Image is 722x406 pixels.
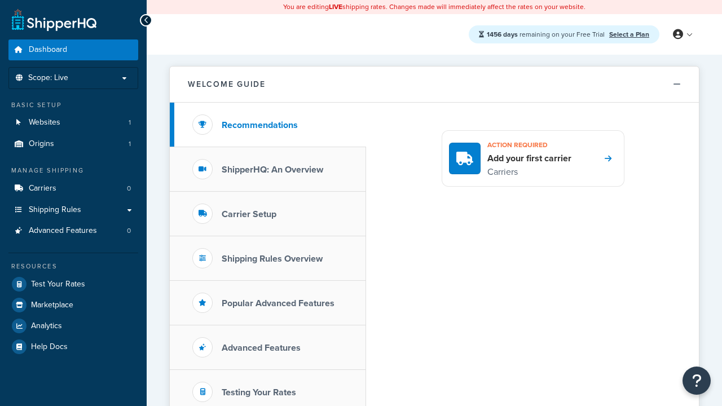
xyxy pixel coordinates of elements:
[129,118,131,127] span: 1
[29,139,54,149] span: Origins
[222,343,301,353] h3: Advanced Features
[8,200,138,220] a: Shipping Rules
[8,166,138,175] div: Manage Shipping
[8,100,138,110] div: Basic Setup
[222,209,276,219] h3: Carrier Setup
[487,138,571,152] h3: Action required
[8,112,138,133] a: Websites1
[329,2,342,12] b: LIVE
[29,118,60,127] span: Websites
[29,45,67,55] span: Dashboard
[222,298,334,308] h3: Popular Advanced Features
[8,295,138,315] a: Marketplace
[8,39,138,60] a: Dashboard
[8,134,138,155] a: Origins1
[29,205,81,215] span: Shipping Rules
[29,184,56,193] span: Carriers
[8,134,138,155] li: Origins
[683,367,711,395] button: Open Resource Center
[487,29,606,39] span: remaining on your Free Trial
[609,29,649,39] a: Select a Plan
[29,226,97,236] span: Advanced Features
[8,262,138,271] div: Resources
[28,73,68,83] span: Scope: Live
[8,274,138,294] a: Test Your Rates
[188,80,266,89] h2: Welcome Guide
[8,178,138,199] a: Carriers0
[127,226,131,236] span: 0
[8,337,138,357] a: Help Docs
[8,316,138,336] a: Analytics
[31,280,85,289] span: Test Your Rates
[31,301,73,310] span: Marketplace
[487,165,571,179] p: Carriers
[8,220,138,241] li: Advanced Features
[170,67,699,103] button: Welcome Guide
[129,139,131,149] span: 1
[31,342,68,352] span: Help Docs
[8,112,138,133] li: Websites
[222,120,298,130] h3: Recommendations
[222,387,296,398] h3: Testing Your Rates
[487,29,518,39] strong: 1456 days
[31,321,62,331] span: Analytics
[222,254,323,264] h3: Shipping Rules Overview
[487,152,571,165] h4: Add your first carrier
[222,165,323,175] h3: ShipperHQ: An Overview
[8,178,138,199] li: Carriers
[8,220,138,241] a: Advanced Features0
[127,184,131,193] span: 0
